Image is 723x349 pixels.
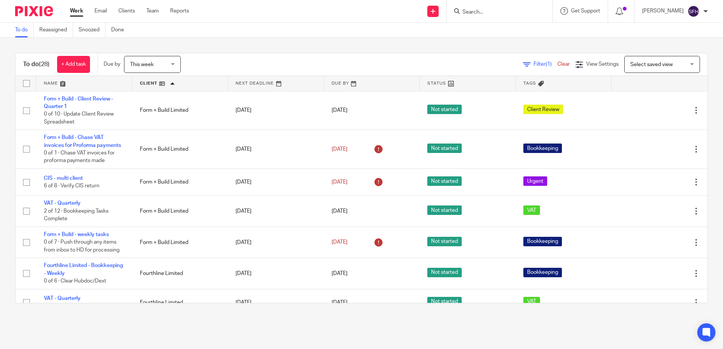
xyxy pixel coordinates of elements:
a: Form + Build - Chase VAT invoices for Proforma payments [44,135,121,148]
span: VAT [523,297,540,306]
span: (1) [546,62,552,67]
span: [DATE] [332,108,348,113]
span: Bookkeeping [523,237,562,246]
input: Search [462,9,530,16]
span: [DATE] [332,271,348,276]
td: Form + Build Limited [132,91,228,130]
td: Form + Build Limited [132,227,228,258]
td: Form + Build Limited [132,130,228,169]
span: [DATE] [332,179,348,185]
span: This week [130,62,154,67]
a: Team [146,7,159,15]
h1: To do [23,60,50,68]
td: Fourthline Limited [132,258,228,289]
a: Clear [557,62,570,67]
td: [DATE] [228,91,324,130]
td: [DATE] [228,258,324,289]
a: Work [70,7,83,15]
span: 0 of 1 · Chase VAT invoices for proforma payments made [44,150,115,164]
span: Not started [427,297,462,306]
span: Not started [427,237,462,246]
span: [DATE] [332,300,348,305]
span: Not started [427,105,462,114]
a: Reports [170,7,189,15]
p: [PERSON_NAME] [642,7,684,15]
span: 0 of 10 · Update Client Review Spreadsheet [44,111,114,125]
img: svg%3E [687,5,700,17]
a: CIS - multi client [44,176,83,181]
span: Not started [427,176,462,186]
span: Filter [534,62,557,67]
span: VAT [523,205,540,215]
a: Email [95,7,107,15]
a: + Add task [57,56,90,73]
td: Fourthline Limited [132,289,228,316]
a: To do [15,23,34,37]
img: Pixie [15,6,53,16]
a: VAT - Quarterly [44,296,81,301]
td: Form + Build Limited [132,169,228,196]
a: Fourthline Limited - Bookkeeping - Weekly [44,263,123,276]
a: Clients [118,7,135,15]
span: (28) [39,61,50,67]
td: [DATE] [228,169,324,196]
span: Not started [427,205,462,215]
a: VAT - Quarterly [44,201,81,206]
span: Bookkeeping [523,268,562,277]
a: Form + Build - weekly tasks [44,232,109,237]
span: Select saved view [630,62,673,67]
span: Get Support [571,8,600,14]
span: [DATE] [332,208,348,214]
span: Not started [427,144,462,153]
td: [DATE] [228,130,324,169]
span: Not started [427,268,462,277]
span: Client Review [523,105,563,114]
td: Form + Build Limited [132,196,228,227]
span: 0 of 6 · Clear Hubdoc/Dext [44,278,106,284]
td: [DATE] [228,196,324,227]
p: Due by [104,60,120,68]
td: [DATE] [228,227,324,258]
span: Urgent [523,176,547,186]
span: 0 of 7 · Push through any items from inbox to HD for processing [44,240,119,253]
a: Form + Build - Client Review - Quarter 1 [44,96,113,109]
span: 2 of 12 · Bookkeeping Tasks Complete [44,208,109,222]
span: View Settings [586,62,619,67]
span: Bookkeeping [523,144,562,153]
span: 6 of 8 · Verify CIS return [44,183,99,188]
a: Reassigned [39,23,73,37]
a: Done [111,23,130,37]
a: Snoozed [79,23,106,37]
span: [DATE] [332,147,348,152]
span: Tags [523,81,536,85]
span: [DATE] [332,240,348,245]
td: [DATE] [228,289,324,316]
